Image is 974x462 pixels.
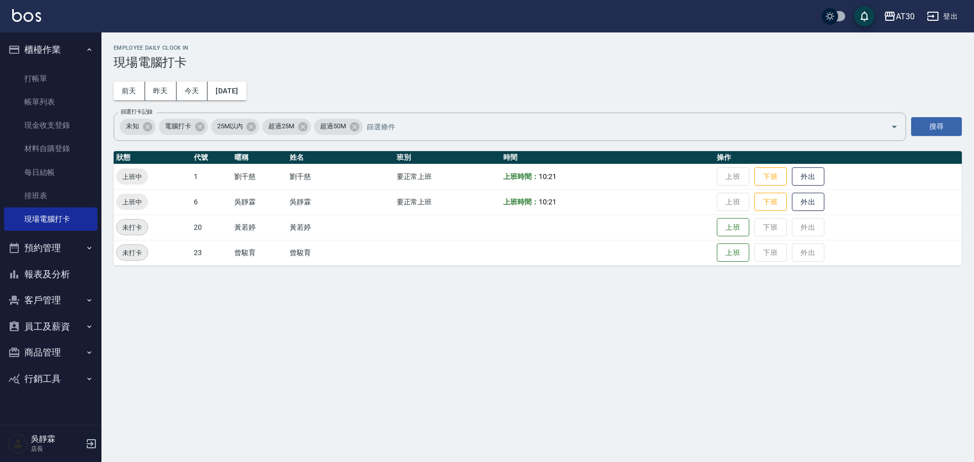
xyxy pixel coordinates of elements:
[31,444,83,453] p: 店長
[31,434,83,444] h5: 吳靜霖
[539,172,556,181] span: 10:21
[8,434,28,454] img: Person
[754,167,787,186] button: 下班
[4,235,97,261] button: 預約管理
[792,193,824,211] button: 外出
[159,119,208,135] div: 電腦打卡
[4,67,97,90] a: 打帳單
[262,121,300,131] span: 超過25M
[364,118,873,135] input: 篩選條件
[117,247,148,258] span: 未打卡
[232,151,287,164] th: 暱稱
[262,119,311,135] div: 超過25M
[911,117,962,136] button: 搜尋
[792,167,824,186] button: 外出
[501,151,714,164] th: 時間
[191,215,232,240] td: 20
[121,108,153,116] label: 篩選打卡記錄
[191,240,232,265] td: 23
[287,151,394,164] th: 姓名
[120,119,156,135] div: 未知
[211,121,249,131] span: 25M以內
[4,184,97,207] a: 排班表
[232,215,287,240] td: 黃若婷
[287,164,394,189] td: 劉千慈
[4,90,97,114] a: 帳單列表
[232,240,287,265] td: 曾駿育
[714,151,962,164] th: 操作
[717,218,749,237] button: 上班
[120,121,145,131] span: 未知
[145,82,177,100] button: 昨天
[717,243,749,262] button: 上班
[314,119,363,135] div: 超過50M
[4,339,97,366] button: 商品管理
[287,189,394,215] td: 吳靜霖
[394,189,501,215] td: 要正常上班
[4,313,97,340] button: 員工及薪資
[503,198,539,206] b: 上班時間：
[503,172,539,181] b: 上班時間：
[4,261,97,288] button: 報表及分析
[114,55,962,69] h3: 現場電腦打卡
[114,82,145,100] button: 前天
[232,189,287,215] td: 吳靜霖
[4,37,97,63] button: 櫃檯作業
[191,189,232,215] td: 6
[177,82,208,100] button: 今天
[159,121,197,131] span: 電腦打卡
[4,366,97,392] button: 行銷工具
[191,164,232,189] td: 1
[287,240,394,265] td: 曾駿育
[4,207,97,231] a: 現場電腦打卡
[211,119,260,135] div: 25M以內
[539,198,556,206] span: 10:21
[287,215,394,240] td: 黃若婷
[886,119,902,135] button: Open
[117,222,148,233] span: 未打卡
[4,114,97,137] a: 現金收支登錄
[191,151,232,164] th: 代號
[116,197,148,207] span: 上班中
[232,164,287,189] td: 劉千慈
[12,9,41,22] img: Logo
[754,193,787,211] button: 下班
[114,151,191,164] th: 狀態
[394,151,501,164] th: 班別
[4,137,97,160] a: 材料自購登錄
[207,82,246,100] button: [DATE]
[4,161,97,184] a: 每日結帳
[854,6,875,26] button: save
[4,287,97,313] button: 客戶管理
[923,7,962,26] button: 登出
[896,10,915,23] div: AT30
[116,171,148,182] span: 上班中
[114,45,962,51] h2: Employee Daily Clock In
[394,164,501,189] td: 要正常上班
[880,6,919,27] button: AT30
[314,121,352,131] span: 超過50M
